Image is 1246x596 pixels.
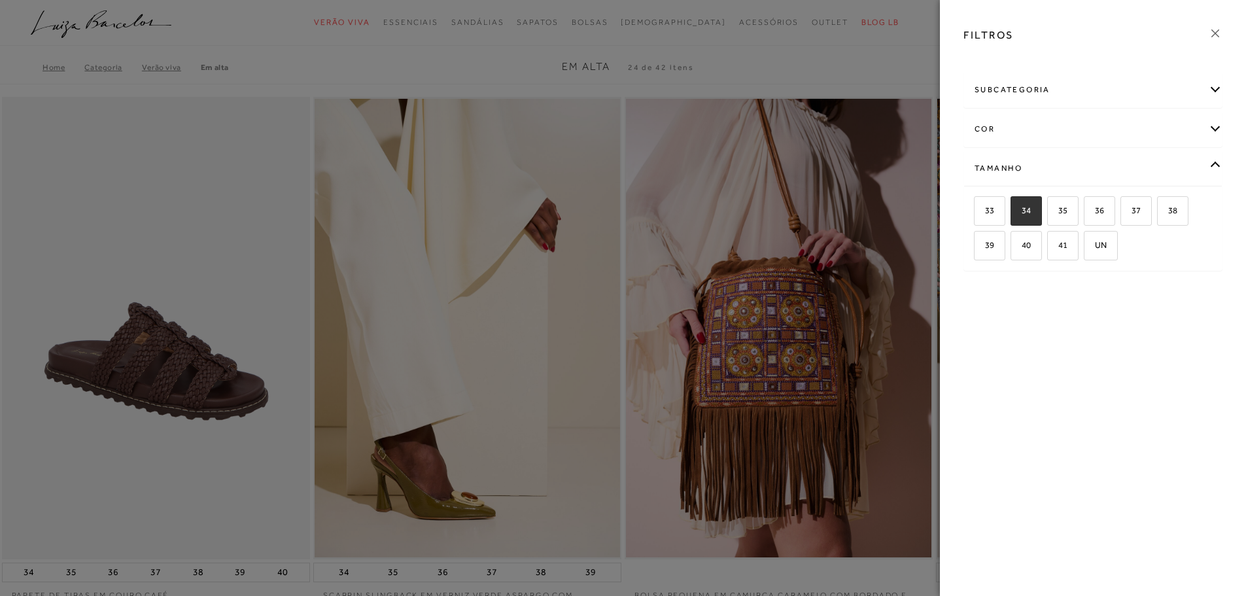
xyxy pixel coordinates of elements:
[1085,205,1104,215] span: 36
[972,241,985,254] input: 39
[1082,206,1095,219] input: 36
[975,205,994,215] span: 33
[1155,206,1168,219] input: 38
[964,112,1222,147] div: cor
[963,27,1014,43] h3: FILTROS
[1009,241,1022,254] input: 40
[1085,240,1107,250] span: UN
[964,73,1222,107] div: subcategoria
[1045,241,1058,254] input: 41
[964,151,1222,186] div: Tamanho
[1012,240,1031,250] span: 40
[1048,240,1067,250] span: 41
[1009,206,1022,219] input: 34
[1045,206,1058,219] input: 35
[1158,205,1177,215] span: 38
[1082,241,1095,254] input: UN
[1118,206,1132,219] input: 37
[972,206,985,219] input: 33
[975,240,994,250] span: 39
[1122,205,1141,215] span: 37
[1012,205,1031,215] span: 34
[1048,205,1067,215] span: 35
